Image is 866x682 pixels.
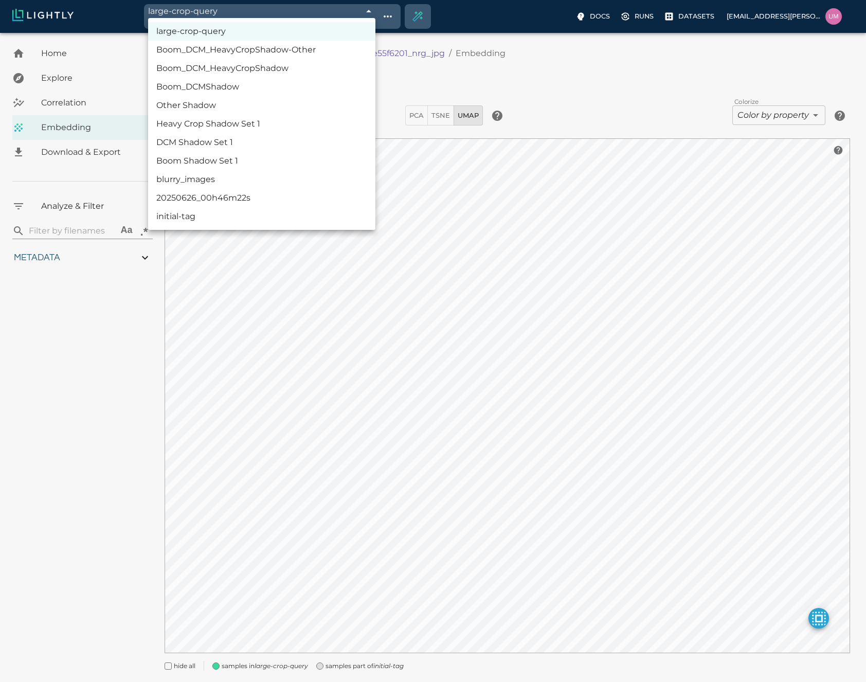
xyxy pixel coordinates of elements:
[148,78,375,96] li: Boom_DCMShadow
[148,133,375,152] li: DCM Shadow Set 1
[148,207,375,226] li: initial-tag
[148,189,375,207] li: 20250626_00h46m22s
[148,152,375,170] li: Boom Shadow Set 1
[148,96,375,115] li: Other Shadow
[148,41,375,59] li: Boom_DCM_HeavyCropShadow-Other
[148,22,375,41] li: large-crop-query
[148,115,375,133] li: Heavy Crop Shadow Set 1
[148,59,375,78] li: Boom_DCM_HeavyCropShadow
[148,170,375,189] li: blurry_images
